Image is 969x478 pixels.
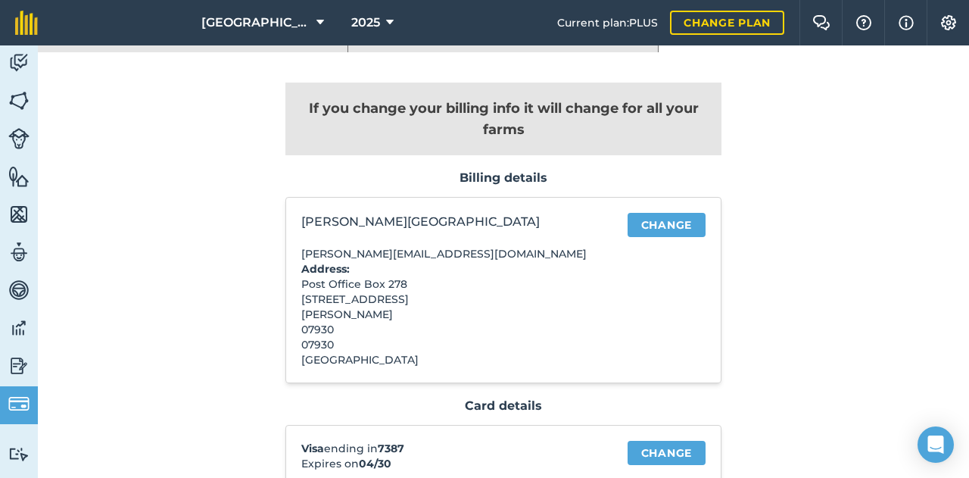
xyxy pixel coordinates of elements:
[812,15,830,30] img: Two speech bubbles overlapping with the left bubble in the forefront
[918,426,954,463] div: Open Intercom Messenger
[378,442,404,455] strong: 7387
[301,337,605,352] div: 07930
[670,11,784,35] a: Change plan
[855,15,873,30] img: A question mark icon
[285,170,721,186] h3: Billing details
[15,11,38,35] img: fieldmargin Logo
[301,322,605,337] div: 07930
[557,14,658,31] span: Current plan : PLUS
[8,279,30,301] img: svg+xml;base64,PD94bWwgdmVyc2lvbj0iMS4wIiBlbmNvZGluZz0idXRmLTgiPz4KPCEtLSBHZW5lcmF0b3I6IEFkb2JlIE...
[8,165,30,188] img: svg+xml;base64,PHN2ZyB4bWxucz0iaHR0cDovL3d3dy53My5vcmcvMjAwMC9zdmciIHdpZHRoPSI1NiIgaGVpZ2h0PSI2MC...
[301,442,324,455] strong: Visa
[301,352,605,367] div: [GEOGRAPHIC_DATA]
[899,14,914,32] img: svg+xml;base64,PHN2ZyB4bWxucz0iaHR0cDovL3d3dy53My5vcmcvMjAwMC9zdmciIHdpZHRoPSIxNyIgaGVpZ2h0PSIxNy...
[939,15,958,30] img: A cog icon
[201,14,310,32] span: [GEOGRAPHIC_DATA]
[8,393,30,414] img: svg+xml;base64,PD94bWwgdmVyc2lvbj0iMS4wIiBlbmNvZGluZz0idXRmLTgiPz4KPCEtLSBHZW5lcmF0b3I6IEFkb2JlIE...
[351,14,380,32] span: 2025
[359,457,391,470] strong: 04/30
[301,276,605,292] div: Post Office Box 278
[8,203,30,226] img: svg+xml;base64,PHN2ZyB4bWxucz0iaHR0cDovL3d3dy53My5vcmcvMjAwMC9zdmciIHdpZHRoPSI1NiIgaGVpZ2h0PSI2MC...
[8,89,30,112] img: svg+xml;base64,PHN2ZyB4bWxucz0iaHR0cDovL3d3dy53My5vcmcvMjAwMC9zdmciIHdpZHRoPSI1NiIgaGVpZ2h0PSI2MC...
[8,128,30,149] img: svg+xml;base64,PD94bWwgdmVyc2lvbj0iMS4wIiBlbmNvZGluZz0idXRmLTgiPz4KPCEtLSBHZW5lcmF0b3I6IEFkb2JlIE...
[301,307,605,322] div: [PERSON_NAME]
[628,441,706,465] a: Change
[301,292,605,307] div: [STREET_ADDRESS]
[301,246,605,261] p: [PERSON_NAME][EMAIL_ADDRESS][DOMAIN_NAME]
[301,261,605,276] h4: Address:
[8,317,30,339] img: svg+xml;base64,PD94bWwgdmVyc2lvbj0iMS4wIiBlbmNvZGluZz0idXRmLTgiPz4KPCEtLSBHZW5lcmF0b3I6IEFkb2JlIE...
[301,456,605,471] p: Expires on
[8,355,30,377] img: svg+xml;base64,PD94bWwgdmVyc2lvbj0iMS4wIiBlbmNvZGluZz0idXRmLTgiPz4KPCEtLSBHZW5lcmF0b3I6IEFkb2JlIE...
[285,398,721,414] h3: Card details
[8,241,30,264] img: svg+xml;base64,PD94bWwgdmVyc2lvbj0iMS4wIiBlbmNvZGluZz0idXRmLTgiPz4KPCEtLSBHZW5lcmF0b3I6IEFkb2JlIE...
[301,441,605,456] p: ending in
[628,213,706,237] a: Change
[8,52,30,74] img: svg+xml;base64,PD94bWwgdmVyc2lvbj0iMS4wIiBlbmNvZGluZz0idXRmLTgiPz4KPCEtLSBHZW5lcmF0b3I6IEFkb2JlIE...
[8,447,30,461] img: svg+xml;base64,PD94bWwgdmVyc2lvbj0iMS4wIiBlbmNvZGluZz0idXRmLTgiPz4KPCEtLSBHZW5lcmF0b3I6IEFkb2JlIE...
[309,100,699,138] strong: If you change your billing info it will change for all your farms
[301,213,605,231] p: [PERSON_NAME][GEOGRAPHIC_DATA]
